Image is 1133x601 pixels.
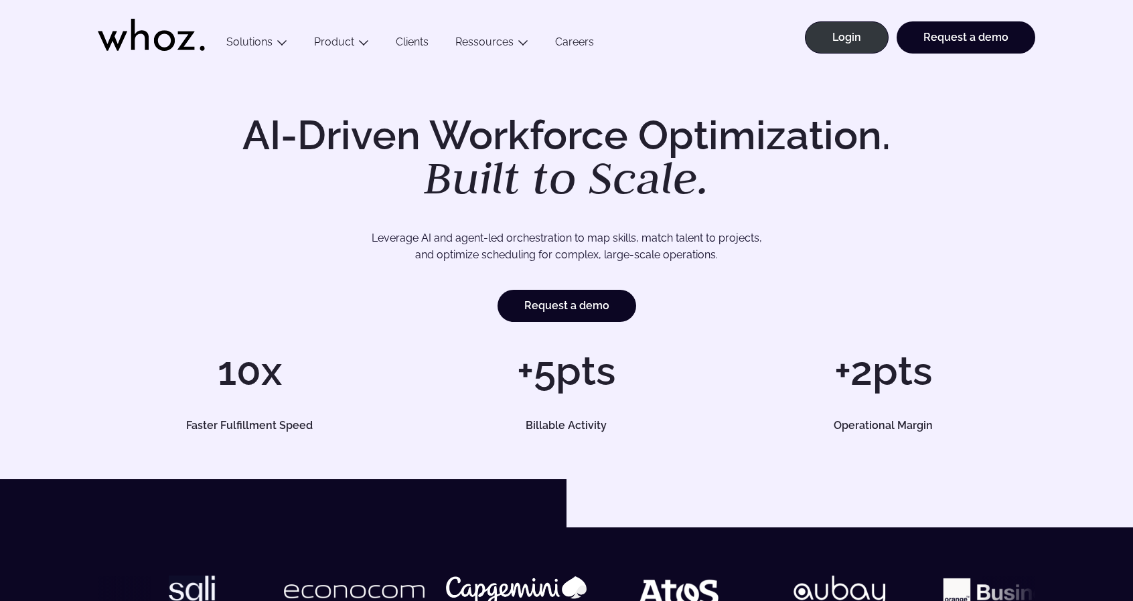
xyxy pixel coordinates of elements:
a: Product [314,35,354,48]
p: Leverage AI and agent-led orchestration to map skills, match talent to projects, and optimize sch... [145,230,988,264]
a: Careers [542,35,607,54]
h5: Faster Fulfillment Speed [113,420,386,431]
a: Clients [382,35,442,54]
em: Built to Scale. [424,148,709,207]
h1: +2pts [732,351,1035,391]
a: Login [805,21,889,54]
h1: AI-Driven Workforce Optimization. [224,115,909,201]
a: Request a demo [498,290,636,322]
h5: Billable Activity [430,420,703,431]
h5: Operational Margin [747,420,1020,431]
button: Product [301,35,382,54]
h1: 10x [98,351,401,391]
a: Ressources [455,35,514,48]
h1: +5pts [414,351,718,391]
button: Solutions [213,35,301,54]
button: Ressources [442,35,542,54]
a: Request a demo [897,21,1035,54]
